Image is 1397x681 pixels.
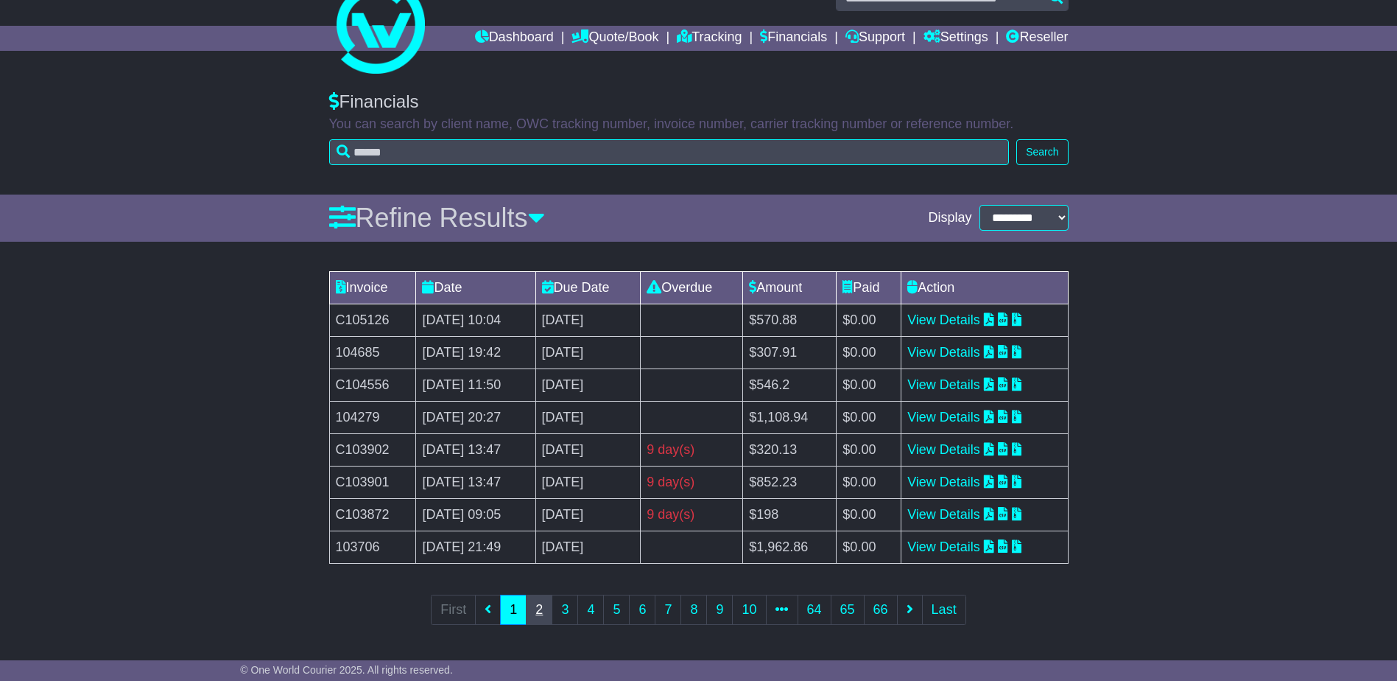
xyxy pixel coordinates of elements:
[901,271,1068,304] td: Action
[329,91,1069,113] div: Financials
[535,531,641,563] td: [DATE]
[743,369,837,401] td: $546.2
[535,401,641,433] td: [DATE]
[329,203,545,233] a: Refine Results
[831,595,865,625] a: 65
[647,440,736,460] div: 9 day(s)
[907,475,980,489] a: View Details
[907,377,980,392] a: View Details
[907,345,980,360] a: View Details
[329,531,416,563] td: 103706
[647,505,736,525] div: 9 day(s)
[535,498,641,531] td: [DATE]
[641,271,743,304] td: Overdue
[535,304,641,336] td: [DATE]
[837,336,901,369] td: $0.00
[535,433,641,466] td: [DATE]
[647,472,736,492] div: 9 day(s)
[535,336,641,369] td: [DATE]
[907,312,980,327] a: View Details
[475,26,554,51] a: Dashboard
[329,336,416,369] td: 104685
[837,304,901,336] td: $0.00
[416,498,535,531] td: [DATE] 09:05
[416,369,535,401] td: [DATE] 11:50
[416,336,535,369] td: [DATE] 19:42
[535,466,641,498] td: [DATE]
[577,595,604,625] a: 4
[743,498,837,531] td: $198
[743,401,837,433] td: $1,108.94
[329,116,1069,133] p: You can search by client name, OWC tracking number, invoice number, carrier tracking number or re...
[329,498,416,531] td: C103872
[837,271,901,304] td: Paid
[416,271,535,304] td: Date
[743,531,837,563] td: $1,962.86
[922,595,966,625] a: Last
[837,369,901,401] td: $0.00
[552,595,578,625] a: 3
[907,507,980,522] a: View Details
[329,401,416,433] td: 104279
[329,271,416,304] td: Invoice
[732,595,766,625] a: 10
[1016,139,1068,165] button: Search
[760,26,827,51] a: Financials
[416,433,535,466] td: [DATE] 13:47
[655,595,681,625] a: 7
[798,595,831,625] a: 64
[837,433,901,466] td: $0.00
[743,433,837,466] td: $320.13
[845,26,905,51] a: Support
[864,595,898,625] a: 66
[329,466,416,498] td: C103901
[535,369,641,401] td: [DATE]
[535,271,641,304] td: Due Date
[603,595,630,625] a: 5
[923,26,988,51] a: Settings
[907,410,980,425] a: View Details
[743,304,837,336] td: $570.88
[329,304,416,336] td: C105126
[907,539,980,554] a: View Details
[500,595,527,625] a: 1
[907,442,980,457] a: View Details
[837,531,901,563] td: $0.00
[416,401,535,433] td: [DATE] 20:27
[416,466,535,498] td: [DATE] 13:47
[1006,26,1068,51] a: Reseller
[706,595,733,625] a: 9
[571,26,658,51] a: Quote/Book
[240,664,453,676] span: © One World Courier 2025. All rights reserved.
[680,595,707,625] a: 8
[837,401,901,433] td: $0.00
[743,271,837,304] td: Amount
[677,26,742,51] a: Tracking
[928,210,971,226] span: Display
[329,433,416,466] td: C103902
[837,466,901,498] td: $0.00
[416,304,535,336] td: [DATE] 10:04
[837,498,901,531] td: $0.00
[743,466,837,498] td: $852.23
[329,369,416,401] td: C104556
[416,531,535,563] td: [DATE] 21:49
[629,595,655,625] a: 6
[743,336,837,369] td: $307.91
[526,595,552,625] a: 2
